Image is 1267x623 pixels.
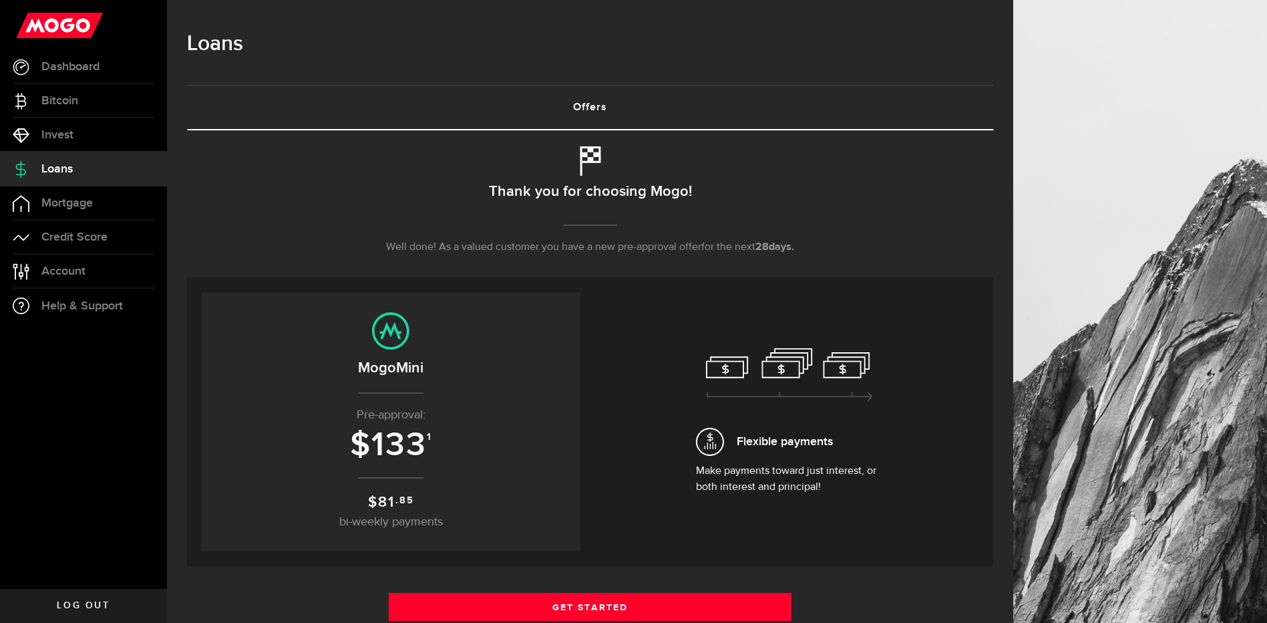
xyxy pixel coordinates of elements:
[187,85,993,130] ul: Tabs Navigation
[41,197,93,209] span: Mortgage
[41,129,73,141] span: Invest
[215,357,567,379] h2: MogoMini
[187,86,993,129] a: Offers
[769,242,794,253] span: days.
[215,406,567,424] p: Pre-approval:
[41,300,123,312] span: Help & Support
[737,432,833,451] span: Flexible payments
[57,601,110,610] span: Log out
[41,95,78,107] span: Bitcoin
[1211,567,1267,623] iframe: LiveChat chat widget
[41,163,73,175] span: Loans
[696,463,883,495] p: Make payments toward just interest, or both interest and principal!
[41,265,85,277] span: Account
[386,242,701,253] span: Well done! As a valued customer you have a new pre-approval offer
[378,493,395,511] span: 81
[389,593,792,621] a: Get Started
[339,516,443,528] span: bi-weekly payments
[368,493,378,511] span: $
[395,493,413,508] sup: .85
[371,425,427,465] span: 133
[350,425,371,465] span: $
[41,231,108,243] span: Credit Score
[489,178,692,206] h2: Thank you for choosing Mogo!
[187,27,993,61] h1: Loans
[41,61,100,73] span: Dashboard
[427,431,432,443] sup: 1
[701,242,755,253] span: for the next
[755,242,769,253] span: 28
